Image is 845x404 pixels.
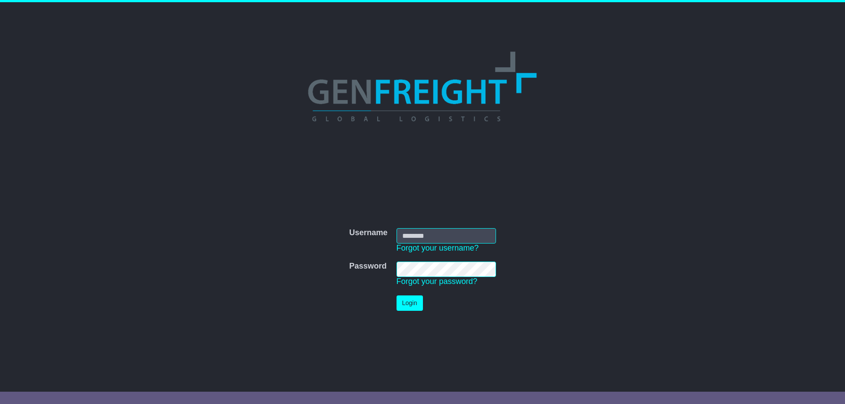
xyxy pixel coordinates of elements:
[349,262,386,271] label: Password
[397,295,423,311] button: Login
[349,228,387,238] label: Username
[397,244,479,252] a: Forgot your username?
[306,49,539,124] img: GenFreight Global Logistics Pty Ltd
[397,277,478,286] a: Forgot your password?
